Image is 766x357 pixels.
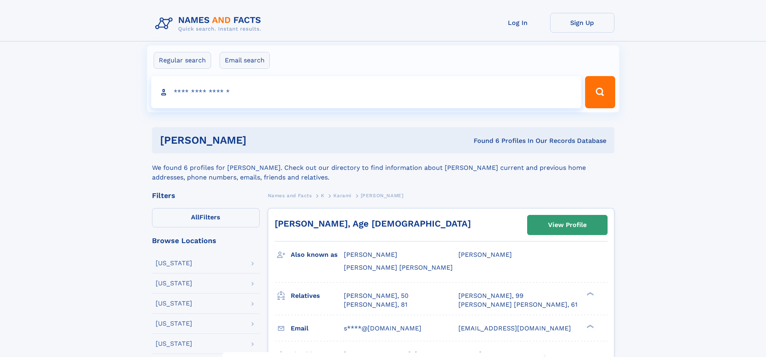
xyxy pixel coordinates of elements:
[321,193,324,198] span: K
[156,260,192,266] div: [US_STATE]
[548,216,587,234] div: View Profile
[156,340,192,347] div: [US_STATE]
[344,300,407,309] a: [PERSON_NAME], 81
[156,300,192,307] div: [US_STATE]
[333,193,351,198] span: Karami
[152,13,268,35] img: Logo Names and Facts
[361,193,404,198] span: [PERSON_NAME]
[156,320,192,327] div: [US_STATE]
[152,208,260,227] label: Filters
[528,215,607,235] a: View Profile
[344,291,409,300] a: [PERSON_NAME], 50
[152,153,614,182] div: We found 6 profiles for [PERSON_NAME]. Check out our directory to find information about [PERSON_...
[268,190,312,200] a: Names and Facts
[291,289,344,303] h3: Relatives
[344,264,453,271] span: [PERSON_NAME] [PERSON_NAME]
[458,324,571,332] span: [EMAIL_ADDRESS][DOMAIN_NAME]
[154,52,211,69] label: Regular search
[585,324,594,329] div: ❯
[160,135,360,145] h1: [PERSON_NAME]
[344,251,397,258] span: [PERSON_NAME]
[152,192,260,199] div: Filters
[151,76,582,108] input: search input
[291,322,344,335] h3: Email
[585,76,615,108] button: Search Button
[275,219,471,229] a: [PERSON_NAME], Age [DEMOGRAPHIC_DATA]
[152,237,260,244] div: Browse Locations
[360,136,606,145] div: Found 6 Profiles In Our Records Database
[191,213,199,221] span: All
[156,280,192,287] div: [US_STATE]
[333,190,351,200] a: Karami
[220,52,270,69] label: Email search
[486,13,550,33] a: Log In
[458,291,524,300] a: [PERSON_NAME], 99
[458,251,512,258] span: [PERSON_NAME]
[321,190,324,200] a: K
[585,291,594,296] div: ❯
[550,13,614,33] a: Sign Up
[291,248,344,262] h3: Also known as
[458,300,577,309] a: [PERSON_NAME] [PERSON_NAME], 61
